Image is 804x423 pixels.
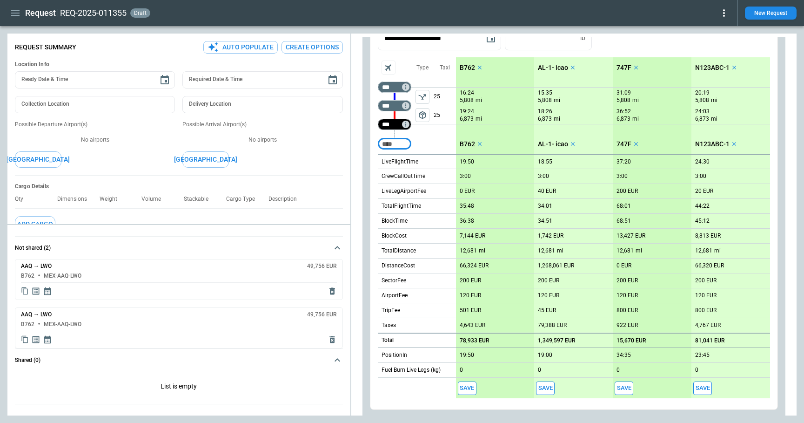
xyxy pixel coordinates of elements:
p: 747F [616,64,631,72]
span: Display detailed quote content [31,335,40,344]
p: 44:22 [695,203,710,210]
span: Delete quote [328,287,337,296]
p: AirportFee [382,292,408,300]
p: 3:00 [460,173,471,180]
p: Stackable [184,196,216,203]
p: Taxes [382,321,396,329]
p: 24:03 [695,108,710,115]
p: 200 EUR [460,277,481,284]
p: 120 EUR [460,292,481,299]
button: Choose date, selected date is Sep 10, 2025 [482,29,500,48]
p: 19:00 [538,352,552,359]
p: mi [711,96,717,104]
p: 19:50 [460,352,474,359]
p: mi [711,115,717,123]
h6: Not shared (2) [15,245,51,251]
p: Qty [15,196,31,203]
button: Auto Populate [203,41,278,54]
span: package_2 [418,110,427,120]
p: Possible Arrival Airport(s) [182,121,342,129]
p: 35:48 [460,203,474,210]
h6: 49,756 EUR [307,263,337,269]
p: 747F [616,140,631,148]
p: N123ABC-1 [695,64,730,72]
button: [GEOGRAPHIC_DATA] [15,151,61,168]
p: 18:55 [538,158,552,165]
p: 13,427 EUR [616,232,645,239]
p: 79,388 EUR [538,322,567,329]
p: 66,324 EUR [460,262,489,269]
p: 3:00 [695,173,706,180]
p: 81,041 EUR [695,337,725,344]
p: mi [636,247,642,255]
p: 12,681 [616,247,634,254]
p: 4,643 EUR [460,322,485,329]
p: mi [479,247,485,255]
p: BlockCost [382,232,407,240]
p: Description [268,196,304,203]
p: lb [580,34,585,42]
button: Save [693,382,712,395]
p: 40 EUR [538,188,556,195]
p: BlockTime [382,217,408,225]
p: No airports [182,136,342,144]
p: 4,767 EUR [695,322,721,329]
p: 24:30 [695,158,710,165]
span: Save this aircraft quote and copy details to clipboard [458,382,476,395]
span: Save this aircraft quote and copy details to clipboard [615,382,633,395]
p: 922 EUR [616,322,638,329]
p: mi [714,247,721,255]
p: mi [632,96,639,104]
p: 0 [616,367,620,374]
p: 16:24 [460,89,474,96]
p: 19:50 [460,158,474,165]
span: draft [132,10,148,16]
div: Not found [378,82,411,93]
span: Display quote schedule [43,287,52,296]
p: mi [476,115,482,123]
p: 1,268,061 EUR [538,262,574,269]
p: 23:45 [695,352,710,359]
p: Possible Departure Airport(s) [15,121,175,129]
h6: AAQ → LWO [21,263,52,269]
button: Create Options [281,41,343,54]
div: scrollable content [456,57,770,398]
h6: B762 [21,273,34,279]
span: Type of sector [415,90,429,104]
span: Save this aircraft quote and copy details to clipboard [536,382,555,395]
p: 200 EUR [695,277,717,284]
p: 34:51 [538,218,552,225]
div: Not found [378,119,411,130]
div: Not shared (2) [15,259,343,348]
p: mi [632,115,639,123]
p: 200 EUR [616,188,638,195]
h6: Shared (0) [15,357,40,363]
p: mi [554,115,560,123]
p: 6,873 [460,115,474,123]
p: 20 EUR [695,188,713,195]
p: 3:00 [616,173,628,180]
p: 36:52 [616,108,631,115]
p: TripFee [382,307,400,314]
p: Request Summary [15,43,76,51]
p: 6,873 [538,115,552,123]
p: 120 EUR [695,292,717,299]
p: 25 [434,88,456,106]
span: Display detailed quote content [31,287,40,296]
p: CrewCallOutTime [382,172,425,180]
p: 800 EUR [695,307,717,314]
p: 6,873 [695,115,709,123]
h1: Request [25,7,56,19]
button: Save [536,382,555,395]
p: Taxi [440,64,450,72]
p: 37:20 [616,158,631,165]
p: 12,681 [538,247,555,254]
span: Delete quote [328,335,337,344]
span: Aircraft selection [382,61,395,75]
p: 78,933 EUR [460,337,489,344]
h6: MEX-AAQ-LWO [44,321,81,327]
p: 20:19 [695,89,710,96]
p: 1,742 EUR [538,232,563,239]
p: 5,808 [460,96,474,104]
p: 120 EUR [538,292,559,299]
